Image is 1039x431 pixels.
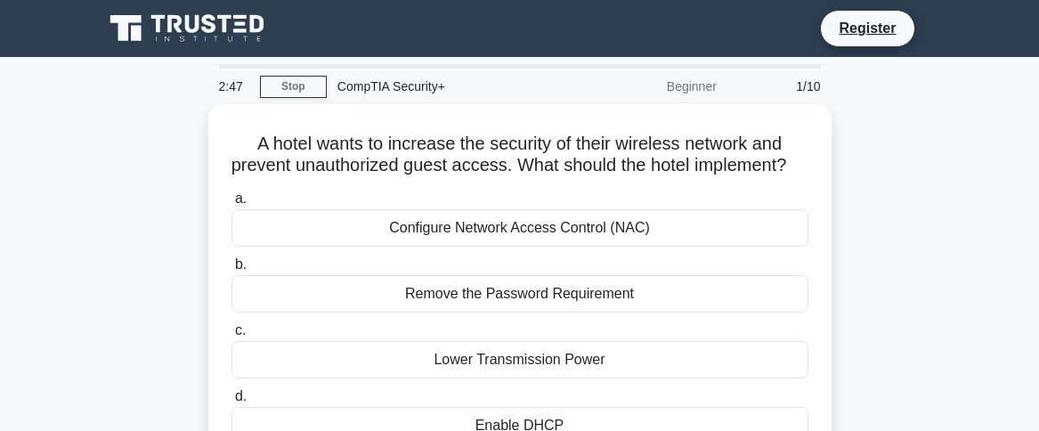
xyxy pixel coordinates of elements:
[208,69,260,104] div: 2:47
[572,69,727,104] div: Beginner
[231,275,808,313] div: Remove the Password Requirement
[231,209,808,247] div: Configure Network Access Control (NAC)
[235,256,247,272] span: b.
[235,388,247,403] span: d.
[235,191,247,206] span: a.
[727,69,832,104] div: 1/10
[327,69,572,104] div: CompTIA Security+
[260,76,327,98] a: Stop
[231,341,808,378] div: Lower Transmission Power
[235,322,246,337] span: c.
[828,17,906,39] a: Register
[230,133,810,177] h5: A hotel wants to increase the security of their wireless network and prevent unauthorized guest a...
